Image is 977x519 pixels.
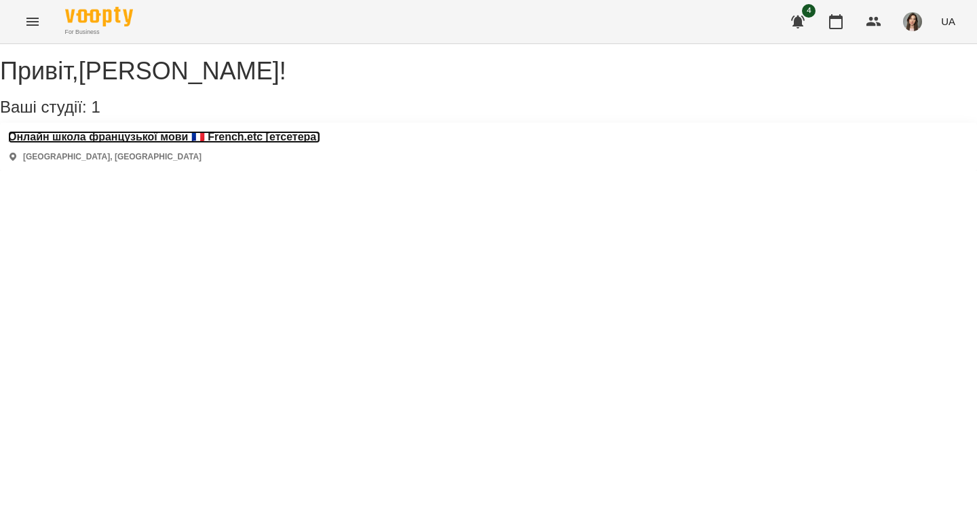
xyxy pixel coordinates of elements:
button: UA [936,9,961,34]
span: 1 [91,98,100,116]
img: b4b2e5f79f680e558d085f26e0f4a95b.jpg [903,12,922,31]
span: For Business [65,28,133,37]
a: Онлайн школа французької мови 🇫🇷 French.etc [етсетера] [8,131,320,143]
p: [GEOGRAPHIC_DATA], [GEOGRAPHIC_DATA] [23,151,202,163]
span: UA [941,14,955,28]
img: Voopty Logo [65,7,133,26]
span: 4 [802,4,816,18]
button: Menu [16,5,49,38]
